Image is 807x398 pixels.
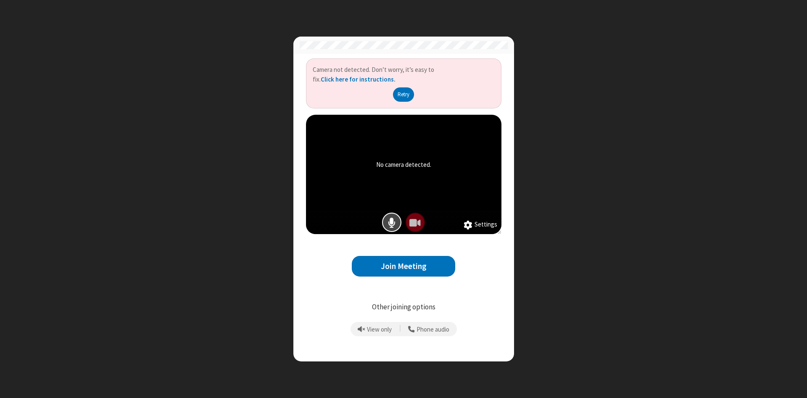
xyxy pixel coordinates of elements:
[382,213,401,232] button: Mic is on
[306,302,501,313] p: Other joining options
[355,322,395,336] button: Prevent echo when there is already an active mic and speaker in the room.
[393,87,414,102] button: Retry
[313,65,495,84] p: Camera not detected. Don’t worry, it’s easy to fix.
[399,323,401,335] span: |
[321,75,396,83] a: Click here for instructions.
[367,326,392,333] span: View only
[352,256,455,277] button: Join Meeting
[405,322,453,336] button: Use your phone for mic and speaker while you view the meeting on this device.
[464,220,497,230] button: Settings
[417,326,449,333] span: Phone audio
[376,160,431,170] p: No camera detected.
[406,213,425,232] button: No camera detected.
